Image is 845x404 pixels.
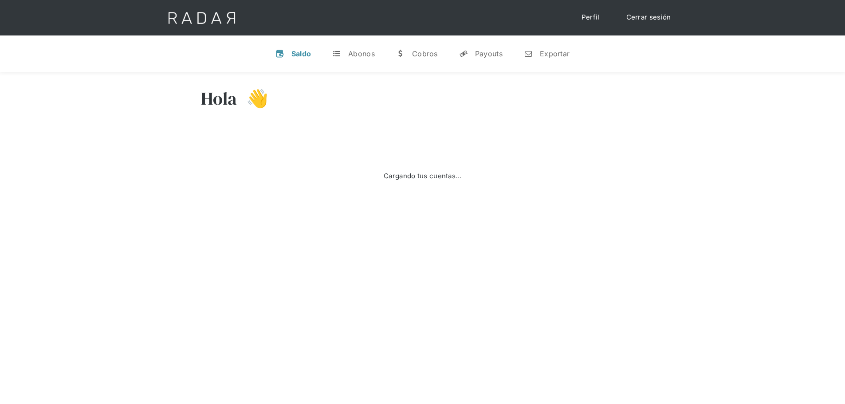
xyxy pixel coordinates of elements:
div: Payouts [475,49,503,58]
h3: 👋 [237,87,268,110]
a: Perfil [573,9,609,26]
div: Saldo [291,49,311,58]
div: n [524,49,533,58]
div: Abonos [348,49,375,58]
div: w [396,49,405,58]
div: v [275,49,284,58]
div: y [459,49,468,58]
a: Cerrar sesión [617,9,680,26]
h3: Hola [201,87,237,110]
div: Exportar [540,49,570,58]
div: t [332,49,341,58]
div: Cobros [412,49,438,58]
div: Cargando tus cuentas... [384,171,461,181]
